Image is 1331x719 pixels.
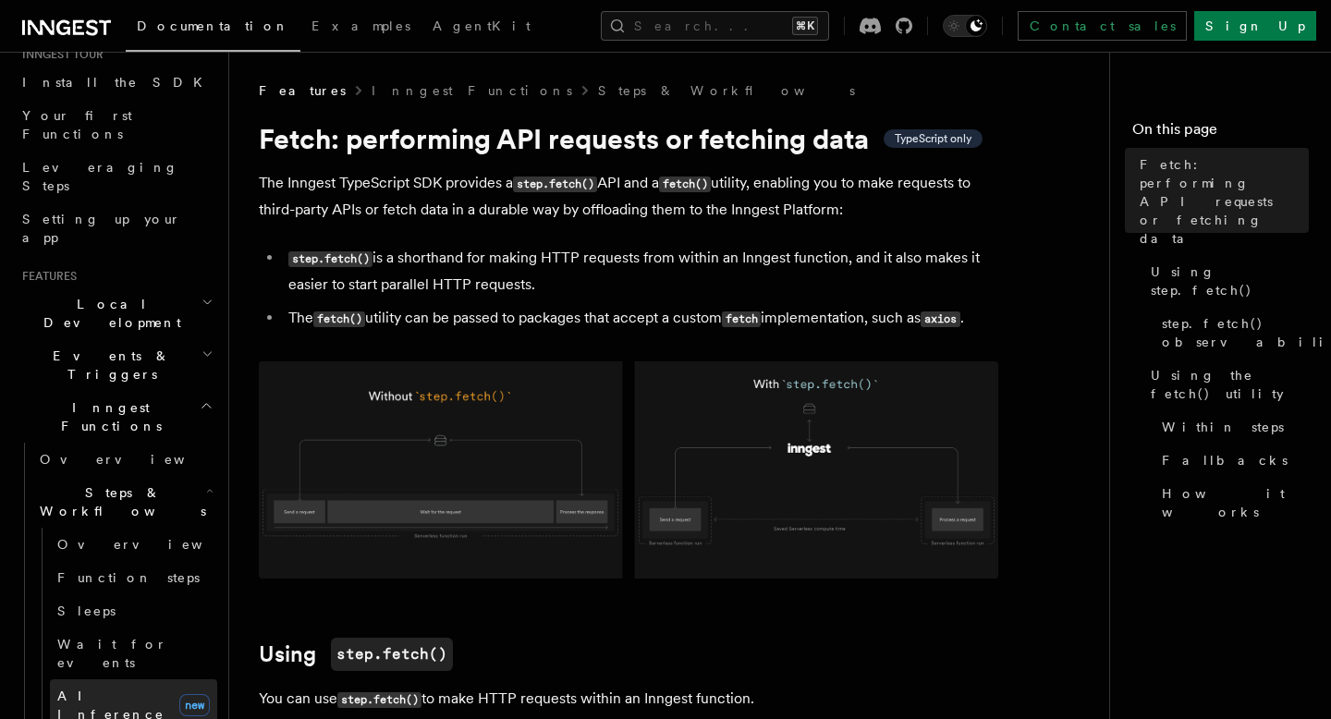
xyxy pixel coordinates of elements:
[1132,148,1309,255] a: Fetch: performing API requests or fetching data
[722,311,761,327] code: fetch
[331,638,453,671] code: step.fetch()
[283,245,998,298] li: is a shorthand for making HTTP requests from within an Inngest function, and it also makes it eas...
[300,6,421,50] a: Examples
[895,131,971,146] span: TypeScript only
[259,361,998,579] img: Using Fetch offloads the HTTP request to the Inngest Platform
[943,15,987,37] button: Toggle dark mode
[311,18,410,33] span: Examples
[22,212,181,245] span: Setting up your app
[15,339,217,391] button: Events & Triggers
[1194,11,1316,41] a: Sign Up
[50,561,217,594] a: Function steps
[1162,484,1309,521] span: How it works
[15,347,201,384] span: Events & Triggers
[1154,477,1309,529] a: How it works
[50,594,217,628] a: Sleeps
[259,122,998,155] h1: Fetch: performing API requests or fetching data
[1151,262,1309,299] span: Using step.fetch()
[57,637,167,670] span: Wait for events
[15,295,201,332] span: Local Development
[259,81,346,100] span: Features
[1162,418,1284,436] span: Within steps
[57,570,200,585] span: Function steps
[337,692,421,708] code: step.fetch()
[1154,410,1309,444] a: Within steps
[1154,307,1309,359] a: step.fetch() observability
[57,537,248,552] span: Overview
[1140,155,1309,248] span: Fetch: performing API requests or fetching data
[283,305,998,332] li: The utility can be passed to packages that accept a custom implementation, such as .
[15,99,217,151] a: Your first Functions
[1151,366,1309,403] span: Using the fetch() utility
[421,6,542,50] a: AgentKit
[15,66,217,99] a: Install the SDK
[1143,359,1309,410] a: Using the fetch() utility
[288,251,372,267] code: step.fetch()
[15,269,77,284] span: Features
[1154,444,1309,477] a: Fallbacks
[1018,11,1187,41] a: Contact sales
[259,686,998,713] p: You can use to make HTTP requests within an Inngest function.
[513,177,597,192] code: step.fetch()
[259,638,453,671] a: Usingstep.fetch()
[40,452,230,467] span: Overview
[32,476,217,528] button: Steps & Workflows
[15,391,217,443] button: Inngest Functions
[22,160,178,193] span: Leveraging Steps
[15,202,217,254] a: Setting up your app
[1143,255,1309,307] a: Using step.fetch()
[313,311,365,327] code: fetch()
[921,311,959,327] code: axios
[126,6,300,52] a: Documentation
[792,17,818,35] kbd: ⌘K
[1162,451,1288,469] span: Fallbacks
[15,151,217,202] a: Leveraging Steps
[22,75,214,90] span: Install the SDK
[57,603,116,618] span: Sleeps
[372,81,572,100] a: Inngest Functions
[1132,118,1309,148] h4: On this page
[137,18,289,33] span: Documentation
[50,528,217,561] a: Overview
[50,628,217,679] a: Wait for events
[22,108,132,141] span: Your first Functions
[433,18,531,33] span: AgentKit
[15,47,104,62] span: Inngest tour
[659,177,711,192] code: fetch()
[32,443,217,476] a: Overview
[179,694,210,716] span: new
[598,81,855,100] a: Steps & Workflows
[259,170,998,223] p: The Inngest TypeScript SDK provides a API and a utility, enabling you to make requests to third-p...
[601,11,829,41] button: Search...⌘K
[15,398,200,435] span: Inngest Functions
[32,483,206,520] span: Steps & Workflows
[15,287,217,339] button: Local Development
